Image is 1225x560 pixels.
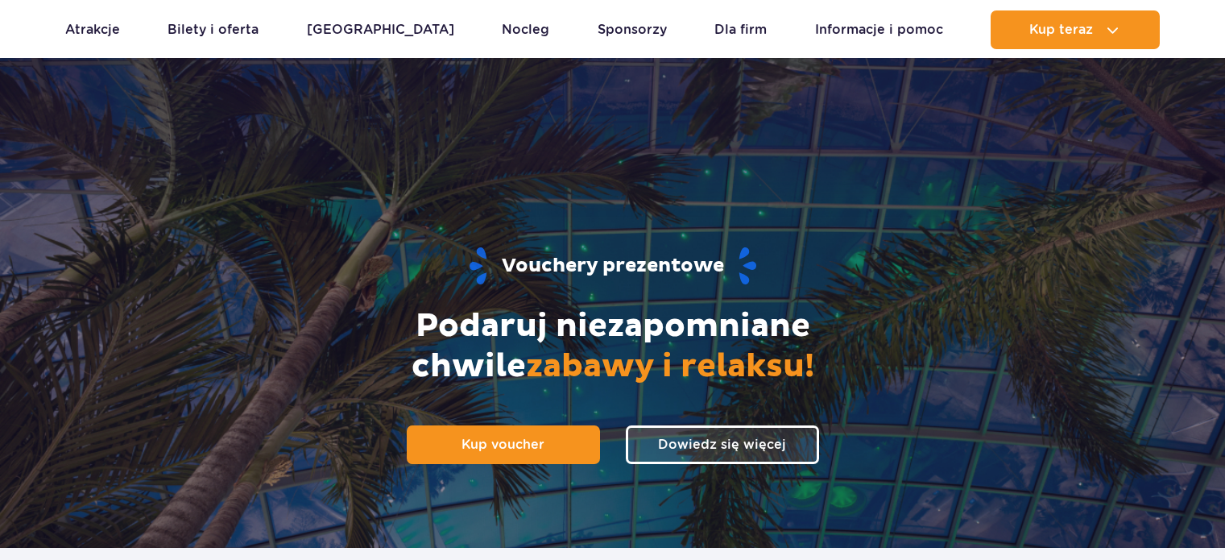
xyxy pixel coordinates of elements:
a: Kup voucher [407,425,600,464]
button: Kup teraz [991,10,1160,49]
a: Informacje i pomoc [815,10,943,49]
a: Dowiedz się więcej [626,425,819,464]
span: zabawy i relaksu! [526,346,814,387]
h1: Vouchery prezentowe [95,246,1131,287]
a: Dla firm [714,10,767,49]
a: Sponsorzy [598,10,667,49]
h2: Podaruj niezapomniane chwile [331,306,895,387]
a: Nocleg [502,10,549,49]
span: Kup teraz [1029,23,1093,37]
a: Atrakcje [65,10,120,49]
span: Dowiedz się więcej [658,437,786,452]
span: Kup voucher [461,437,544,452]
a: [GEOGRAPHIC_DATA] [307,10,454,49]
a: Bilety i oferta [168,10,259,49]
